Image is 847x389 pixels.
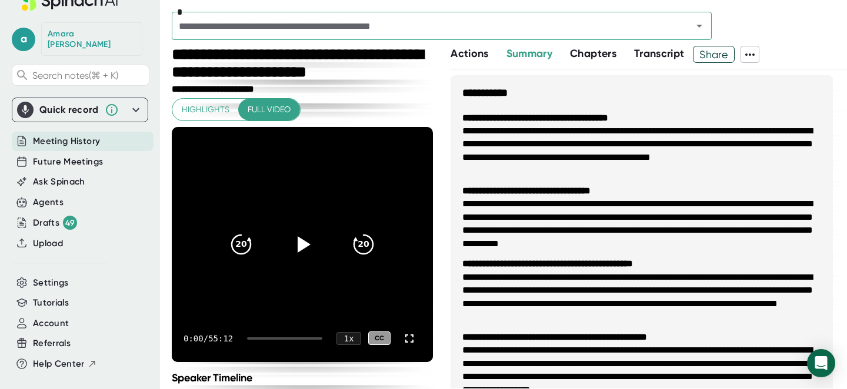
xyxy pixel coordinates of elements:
div: CC [368,331,391,345]
button: Summary [506,46,552,62]
button: Future Meetings [33,155,103,169]
button: Tutorials [33,296,69,310]
button: Agents [33,196,64,209]
button: Actions [451,46,488,62]
div: Quick record [17,98,143,122]
button: Help Center [33,357,97,371]
button: Referrals [33,337,71,350]
button: Upload [33,237,63,250]
button: Account [33,317,69,330]
button: Transcript [634,46,685,62]
button: Ask Spinach [33,175,85,189]
div: Speaker Timeline [172,371,433,384]
button: Settings [33,276,69,290]
div: 49 [63,216,77,230]
span: a [12,28,35,51]
div: Quick record [39,104,99,116]
button: Highlights [172,99,239,120]
div: 1 x [336,332,361,345]
button: Drafts 49 [33,216,77,230]
span: Highlights [182,102,229,117]
span: Summary [506,47,552,60]
span: Transcript [634,47,685,60]
span: Full video [248,102,291,117]
span: Actions [451,47,488,60]
span: Help Center [33,357,85,371]
button: Open [691,18,708,34]
span: Search notes (⌘ + K) [32,70,118,81]
button: Meeting History [33,135,100,148]
span: Share [693,44,734,65]
button: Chapters [570,46,616,62]
button: Share [693,46,735,63]
div: Open Intercom Messenger [807,349,835,377]
button: Full video [238,99,300,120]
div: Drafts [33,216,77,230]
span: Chapters [570,47,616,60]
div: Amara Omoregie [48,29,136,49]
div: 0:00 / 55:12 [184,334,233,343]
